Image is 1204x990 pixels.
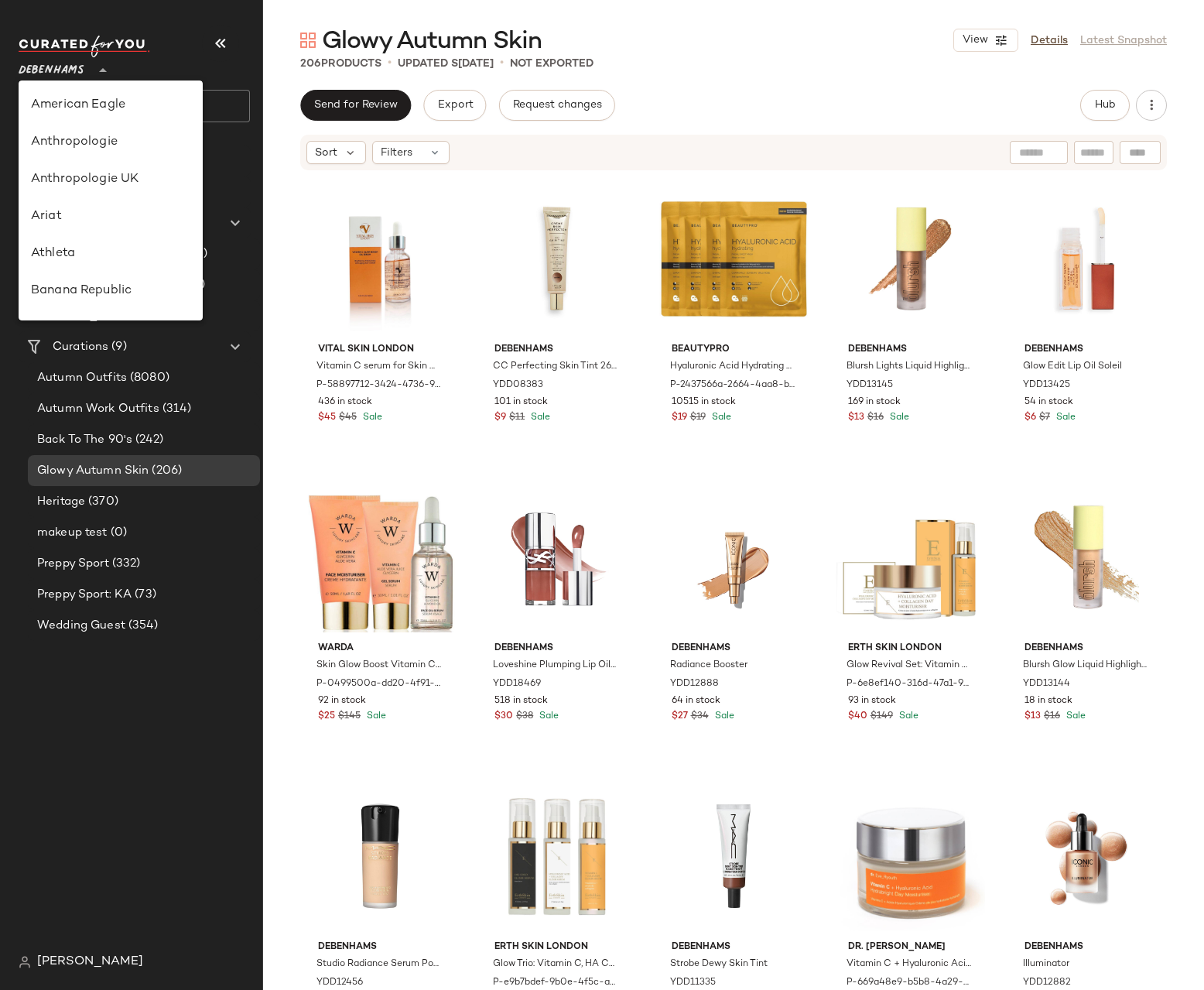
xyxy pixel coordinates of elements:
[672,411,687,425] span: $19
[85,493,118,511] span: (370)
[318,694,366,708] span: 92 in stock
[108,524,127,542] span: (0)
[836,778,985,934] img: m637665740325_clear_xl
[398,56,494,72] p: updated S[DATE]
[493,677,541,691] span: YDD18469
[53,338,108,356] span: Curations
[37,245,175,263] span: Autumn Outfits 090925
[436,99,473,111] span: Export
[672,940,796,954] span: Debenhams
[659,778,809,934] img: ydd11335_rich%203_xl
[37,524,108,542] span: makeup test
[493,976,617,990] span: P-e9b7bdef-9b0e-4f5c-ab4a-528c22789182
[1094,99,1116,111] span: Hub
[670,360,795,374] span: Hyaluronic Acid Hydrating Sheet Mask - Pack Of 4
[1012,778,1161,934] img: ydd12882_original_xl
[494,411,506,425] span: $9
[19,53,84,81] span: Debenhams
[25,153,40,169] img: svg%3e
[159,400,192,418] span: (314)
[494,694,548,708] span: 518 in stock
[318,343,443,357] span: Vital Skin London
[37,953,143,971] span: [PERSON_NAME]
[316,976,363,990] span: YDD12456
[836,479,985,635] img: m719284898110_natural_xl
[318,411,336,425] span: $45
[318,396,372,409] span: 436 in stock
[338,710,361,724] span: $145
[672,694,720,708] span: 64 in stock
[847,677,971,691] span: P-6e8ef140-316d-47a1-96e6-21136e6906e0
[300,58,321,70] span: 206
[175,245,207,263] span: (154)
[1023,379,1070,392] span: YDD13425
[1024,642,1149,656] span: Debenhams
[1024,411,1036,425] span: $6
[709,413,731,423] span: Sale
[1023,957,1069,971] span: Illuminator
[1024,694,1072,708] span: 18 in stock
[670,659,747,673] span: Radiance Booster
[136,307,169,325] span: (301)
[1023,976,1071,990] span: YDD12882
[1024,710,1041,724] span: $13
[482,180,631,337] img: ydd08383_dark_xl
[53,183,121,201] span: All Products
[1012,180,1161,337] img: ydd13425_orange_xl
[37,617,125,635] span: Wedding Guest
[482,479,631,635] img: ydd18469_4%20honey%20pure%20love_xl
[318,940,443,954] span: Debenhams
[1023,360,1122,374] span: Glow Edit Lip Oil Soleil
[670,677,719,691] span: YDD12888
[423,90,486,121] button: Export
[381,145,412,161] span: Filters
[847,659,971,673] span: Glow Revival Set: Vitamin C Serum 60ml +Hyaluronic Acid Collagen Day Cream 50ml
[953,29,1018,52] button: View
[536,711,559,721] span: Sale
[306,180,455,337] img: m5070002328285_orange_xl
[867,411,884,425] span: $16
[493,379,543,392] span: YDD08383
[848,396,901,409] span: 169 in stock
[174,276,205,294] span: (175)
[510,56,593,72] p: Not Exported
[132,586,156,604] span: (73)
[848,940,973,954] span: dr. [PERSON_NAME]
[1044,710,1060,724] span: $16
[848,694,896,708] span: 93 in stock
[847,957,971,971] span: Vitamin C + Hyaluronic Acid Hydra bright Anti-Aging Day Moisturizer 50ml
[1053,413,1076,423] span: Sale
[37,586,132,604] span: Preppy Sport: KA
[388,54,392,73] span: •
[848,642,973,656] span: Erth Skin London
[836,180,985,337] img: ydd13145_coppa%20cool_xl
[887,413,909,423] span: Sale
[300,33,316,48] img: svg%3e
[672,642,796,656] span: Debenhams
[493,360,617,374] span: CC Perfecting Skin Tint 26ml
[1031,33,1068,49] a: Details
[37,400,159,418] span: Autumn Work Outfits
[37,369,127,387] span: Autumn Outfits
[300,90,411,121] button: Send for Review
[53,214,154,232] span: Global Clipboards
[50,152,111,170] span: Dashboard
[512,99,602,111] span: Request changes
[37,493,85,511] span: Heritage
[847,360,971,374] span: Blursh Lights Liquid Highlighter
[528,413,550,423] span: Sale
[691,710,709,724] span: $34
[659,180,809,337] img: m5060601930880_bright%20yellow_xl
[848,710,867,724] span: $40
[316,379,441,392] span: P-58897712-3424-4736-973c-50f0e17dea93
[493,957,617,971] span: Glow Trio: Vitamin C, HA Collagen & 24K Gold Serums
[1024,343,1149,357] span: Debenhams
[509,411,525,425] span: $11
[847,976,971,990] span: P-669a48e9-b5b8-4a29-9d9a-e03a6fa72b2b
[322,26,542,57] span: Glowy Autumn Skin
[1012,479,1161,635] img: ydd13144_gold%20rinse_xl
[1023,659,1148,673] span: Blursh Glow Liquid Highlighter
[1039,411,1050,425] span: $7
[516,710,533,724] span: $38
[316,659,441,673] span: Skin Glow Boost Vitamin C Anti-Aging Moisturiser 50m + Vitamin C Glow Boost Anti-Aging Oil-Serum ...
